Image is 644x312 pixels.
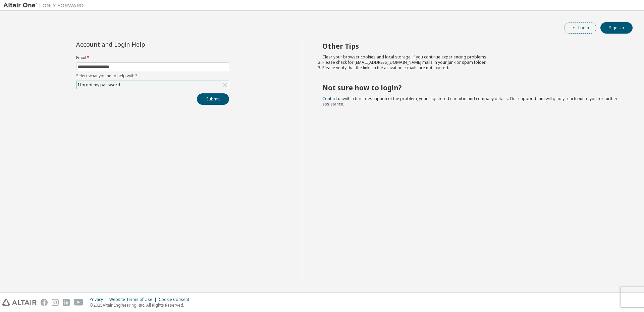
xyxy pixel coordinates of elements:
button: Submit [197,93,229,105]
label: Email [76,55,229,60]
li: Clear your browser cookies and local storage, if you continue experiencing problems. [322,54,621,60]
img: instagram.svg [52,299,59,306]
div: I forgot my password [76,81,229,89]
div: I forgot my password [77,81,121,89]
img: Altair One [3,2,87,9]
button: Login [564,22,596,34]
div: Privacy [90,297,109,302]
h2: Not sure how to login? [322,83,621,92]
button: Sign Up [600,22,633,34]
label: Select what you need help with [76,73,229,79]
p: © 2025 Altair Engineering, Inc. All Rights Reserved. [90,302,193,308]
a: Contact us [322,96,343,101]
img: altair_logo.svg [2,299,37,306]
div: Cookie Consent [159,297,193,302]
div: Account and Login Help [76,42,199,47]
span: with a brief description of the problem, your registered e-mail id and company details. Our suppo... [322,96,618,107]
img: facebook.svg [41,299,48,306]
img: youtube.svg [74,299,84,306]
div: Website Terms of Use [109,297,159,302]
li: Please check for [EMAIL_ADDRESS][DOMAIN_NAME] mails in your junk or spam folder. [322,60,621,65]
h2: Other Tips [322,42,621,50]
img: linkedin.svg [63,299,70,306]
li: Please verify that the links in the activation e-mails are not expired. [322,65,621,71]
